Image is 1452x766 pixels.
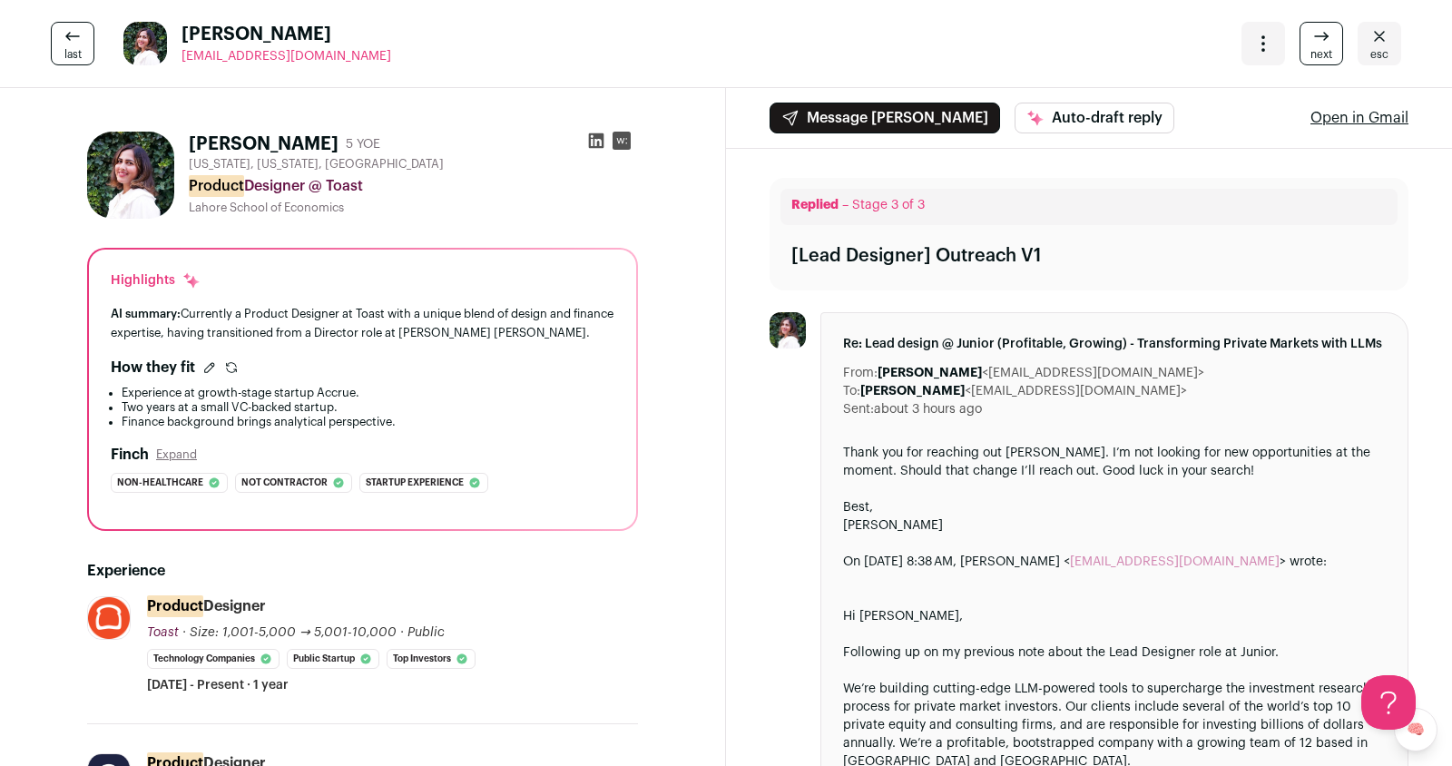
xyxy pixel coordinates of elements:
span: Re: Lead design @ Junior (Profitable, Growing) - Transforming Private Markets with LLMs [843,335,1386,353]
dd: <[EMAIL_ADDRESS][DOMAIN_NAME]> [860,382,1187,400]
a: Close [1358,22,1401,65]
button: Auto-draft reply [1015,103,1174,133]
span: Not contractor [241,474,328,492]
h2: Finch [111,444,149,466]
span: [DATE] - Present · 1 year [147,676,289,694]
span: [US_STATE], [US_STATE], [GEOGRAPHIC_DATA] [189,157,444,172]
a: next [1300,22,1343,65]
span: [PERSON_NAME] [181,22,391,47]
li: Two years at a small VC-backed startup. [122,400,614,415]
img: 230d2f973d4343d4f9e2c2d0e82b6aeccd1cf64d3f07147326575789e50d666c.jpg [87,132,174,219]
img: 566aa53cf2c11033d2f326b928a4d9ed7a201366827d659dae59eb64034f4371.jpg [88,597,130,639]
h2: How they fit [111,357,195,378]
h2: Experience [87,560,638,582]
div: [PERSON_NAME] [843,516,1386,535]
span: Stage 3 of 3 [852,199,925,211]
a: [EMAIL_ADDRESS][DOMAIN_NAME] [181,47,391,65]
mark: Product [147,595,203,617]
button: Message [PERSON_NAME] [770,103,1000,133]
iframe: Toggle Customer Support [1361,675,1416,730]
img: 230d2f973d4343d4f9e2c2d0e82b6aeccd1cf64d3f07147326575789e50d666c.jpg [123,22,167,65]
dt: From: [843,364,878,382]
b: [PERSON_NAME] [860,385,965,398]
div: Currently a Product Designer at Toast with a unique blend of design and finance expertise, having... [111,304,614,342]
span: [EMAIL_ADDRESS][DOMAIN_NAME] [181,50,391,63]
dt: Sent: [843,400,874,418]
dd: about 3 hours ago [874,400,982,418]
div: 5 YOE [346,135,380,153]
div: [Lead Designer] Outreach V1 [791,243,1041,269]
dt: To: [843,382,860,400]
mark: Product [189,175,244,197]
div: Best, [843,498,1386,516]
div: Following up on my previous note about the Lead Designer role at Junior. [843,643,1386,662]
div: Hi [PERSON_NAME], [843,607,1386,625]
li: Public Startup [287,649,379,669]
button: Open dropdown [1241,22,1285,65]
b: [PERSON_NAME] [878,367,982,379]
a: [EMAIL_ADDRESS][DOMAIN_NAME] [1070,555,1280,568]
span: · [400,624,404,642]
div: Lahore School of Economics [189,201,638,215]
span: last [64,47,82,62]
span: – [842,199,849,211]
span: next [1310,47,1332,62]
a: Open in Gmail [1310,107,1408,129]
li: Technology Companies [147,649,280,669]
li: Experience at growth-stage startup Accrue. [122,386,614,400]
button: Expand [156,447,197,462]
dd: <[EMAIL_ADDRESS][DOMAIN_NAME]> [878,364,1204,382]
div: Thank you for reaching out [PERSON_NAME]. I’m not looking for new opportunities at the moment. Sh... [843,444,1386,480]
span: Toast [147,626,179,639]
span: AI summary: [111,308,181,319]
a: 🧠 [1394,708,1437,751]
blockquote: On [DATE] 8:38 AM, [PERSON_NAME] < > wrote: [843,553,1386,589]
span: Public [407,626,445,639]
span: · Size: 1,001-5,000 → 5,001-10,000 [182,626,397,639]
li: Finance background brings analytical perspective. [122,415,614,429]
h1: [PERSON_NAME] [189,132,338,157]
div: Designer [147,596,266,616]
span: Non-healthcare [117,474,203,492]
span: Replied [791,199,839,211]
span: Startup experience [366,474,464,492]
img: 230d2f973d4343d4f9e2c2d0e82b6aeccd1cf64d3f07147326575789e50d666c.jpg [770,312,806,349]
a: last [51,22,94,65]
li: Top Investors [387,649,476,669]
span: esc [1370,47,1388,62]
div: Designer @ Toast [189,175,638,197]
div: Highlights [111,271,201,290]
